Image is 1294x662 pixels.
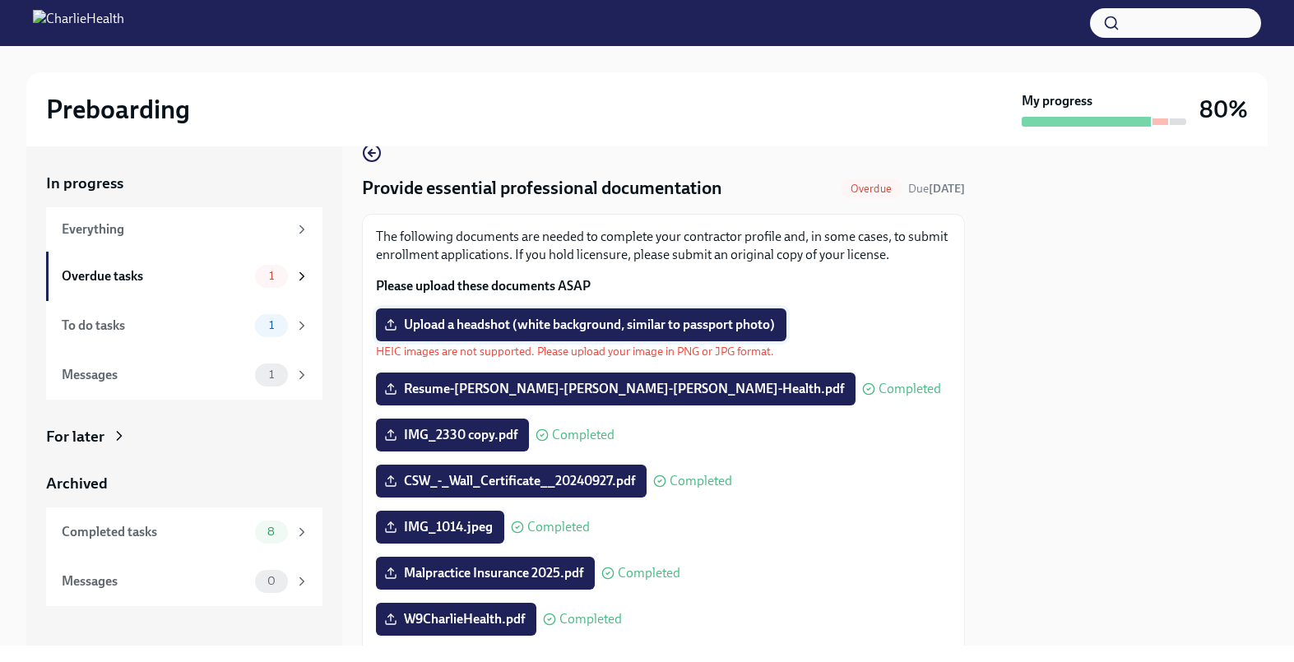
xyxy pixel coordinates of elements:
[46,93,190,126] h2: Preboarding
[46,557,322,606] a: Messages0
[46,252,322,301] a: Overdue tasks1
[387,317,775,333] span: Upload a headshot (white background, similar to passport photo)
[908,182,965,196] span: Due
[46,507,322,557] a: Completed tasks8
[1199,95,1248,124] h3: 80%
[387,473,635,489] span: CSW_-_Wall_Certificate__20240927.pdf
[376,228,951,264] p: The following documents are needed to complete your contractor profile and, in some cases, to sub...
[387,565,583,581] span: Malpractice Insurance 2025.pdf
[376,278,591,294] strong: Please upload these documents ASAP
[62,572,248,590] div: Messages
[527,521,590,534] span: Completed
[376,373,856,405] label: Resume-[PERSON_NAME]-[PERSON_NAME]-[PERSON_NAME]-Health.pdf
[376,419,529,451] label: IMG_2330 copy.pdf
[259,368,284,381] span: 1
[387,381,844,397] span: Resume-[PERSON_NAME]-[PERSON_NAME]-[PERSON_NAME]-Health.pdf
[552,428,615,442] span: Completed
[908,181,965,197] span: August 23rd, 2025 09:00
[259,270,284,282] span: 1
[257,525,285,538] span: 8
[376,603,536,636] label: W9CharlieHealth.pdf
[46,350,322,400] a: Messages1
[879,382,941,396] span: Completed
[376,511,504,544] label: IMG_1014.jpeg
[46,301,322,350] a: To do tasks1
[559,613,622,626] span: Completed
[376,308,786,341] label: Upload a headshot (white background, similar to passport photo)
[33,10,124,36] img: CharlieHealth
[62,366,248,384] div: Messages
[257,575,285,587] span: 0
[387,611,525,627] span: W9CharlieHealth.pdf
[62,317,248,335] div: To do tasks
[259,319,284,331] span: 1
[670,475,732,488] span: Completed
[362,176,722,201] h4: Provide essential professional documentation
[1022,92,1092,110] strong: My progress
[387,519,493,535] span: IMG_1014.jpeg
[618,567,680,580] span: Completed
[62,220,288,238] div: Everything
[387,427,517,443] span: IMG_2330 copy.pdf
[46,426,104,447] div: For later
[62,267,248,285] div: Overdue tasks
[929,182,965,196] strong: [DATE]
[841,183,902,195] span: Overdue
[62,523,248,541] div: Completed tasks
[376,344,786,359] p: HEIC images are not supported. Please upload your image in PNG or JPG format.
[376,465,647,498] label: CSW_-_Wall_Certificate__20240927.pdf
[46,426,322,447] a: For later
[46,207,322,252] a: Everything
[46,173,322,194] a: In progress
[46,473,322,494] a: Archived
[376,557,595,590] label: Malpractice Insurance 2025.pdf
